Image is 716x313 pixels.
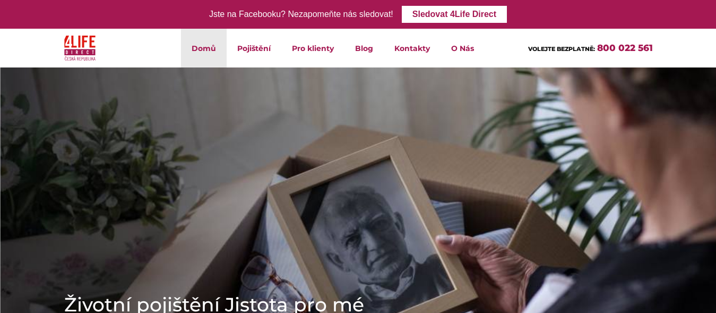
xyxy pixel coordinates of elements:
[344,29,384,67] a: Blog
[528,45,595,53] span: VOLEJTE BEZPLATNĚ:
[402,6,507,23] a: Sledovat 4Life Direct
[181,29,227,67] a: Domů
[597,43,653,53] a: 800 022 561
[384,29,441,67] a: Kontakty
[64,33,96,63] img: 4Life Direct Česká republika logo
[209,7,393,22] div: Jste na Facebooku? Nezapomeňte nás sledovat!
